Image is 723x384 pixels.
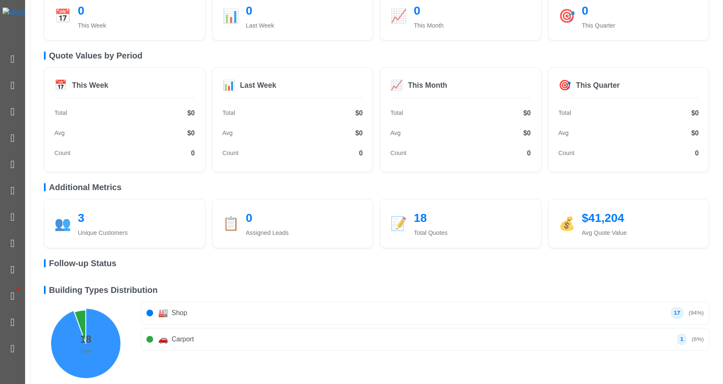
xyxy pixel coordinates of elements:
span: 1 [677,333,687,345]
div: Total Quotes [414,229,531,238]
div: This Week [78,21,195,31]
span: Avg [390,129,401,138]
span: Count [223,149,238,158]
span: • [8,275,29,303]
span: Count [54,149,70,158]
div: 💰 [559,214,575,234]
div: 📋 [223,214,239,234]
div: 3 [78,209,195,227]
span: (6%) [692,335,704,343]
div: 🎯 [559,6,575,26]
div: This Month [414,21,531,31]
span: $0 [187,108,195,118]
div: 📈 [390,6,407,26]
div: Avg Quote Value [582,229,699,238]
div: 📊 [223,78,235,93]
span: $0 [187,128,195,138]
div: This Month [408,80,447,91]
span: Total [223,109,235,118]
div: 📈 [390,78,403,93]
span: Avg [559,129,569,138]
div: 0 [78,2,195,20]
div: 📝 [390,214,407,234]
div: This Quarter [582,21,699,31]
span: 0 [695,148,699,158]
span: Total [559,109,571,118]
span: $0 [355,128,363,138]
span: Carport [172,334,674,344]
div: 📊 [223,6,239,26]
div: 18 [414,209,531,227]
span: Avg [223,129,233,138]
div: 0 [246,209,363,227]
span: Total [390,109,403,118]
span: (94%) [689,309,704,317]
span: Total [54,109,67,118]
div: 0 [246,2,363,20]
span: $0 [355,108,363,118]
h5: Quote Values by Period [44,51,709,61]
div: Unique Customers [78,229,195,238]
div: 👥 [54,214,71,234]
img: Metals Direct Inc Logo [3,8,76,18]
span: $0 [691,108,699,118]
div: $41,204 [582,209,699,227]
span: $0 [523,108,531,118]
span: Count [390,149,406,158]
span: Count [559,149,574,158]
span: 0 [359,148,363,158]
span: 🚗 [158,333,168,346]
span: $0 [523,128,531,138]
div: 📅 [54,6,71,26]
h5: Additional Metrics [44,182,709,192]
span: 0 [191,148,195,158]
span: 0 [527,148,531,158]
h5: Follow-up Status [44,258,709,268]
div: Last Week [246,21,363,31]
div: 0 [582,2,699,20]
div: This Quarter [576,80,620,91]
h5: Building Types Distribution [44,285,709,295]
div: Assigned Leads [246,229,363,238]
span: Avg [54,129,65,138]
div: Last Week [240,80,277,91]
div: 📅 [54,78,67,93]
div: This Week [72,80,108,91]
span: Shop [172,308,667,318]
span: $0 [691,128,699,138]
div: 0 [414,2,531,20]
div: 🎯 [559,78,571,93]
span: 17 [671,307,684,319]
span: 🏭 [158,307,168,319]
